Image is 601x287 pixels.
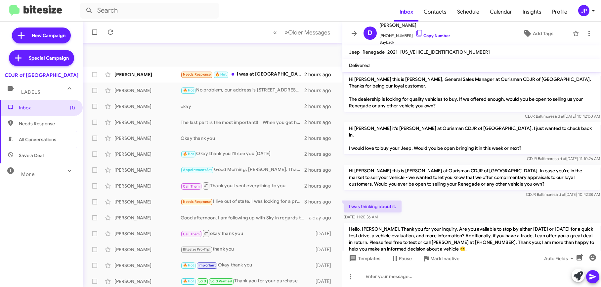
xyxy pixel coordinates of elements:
span: Renegade [363,49,385,55]
div: a day ago [309,214,337,221]
span: All Conversations [19,136,56,143]
span: Jeep [349,49,360,55]
div: Thank you I sent everything to you [181,182,304,190]
span: More [21,171,35,177]
div: Good afternoon, I am following up with Sky in regards to your application. [181,214,309,221]
span: Labels [21,89,40,95]
span: 🔥 Hot [183,88,194,92]
span: Important [198,263,216,267]
div: The last part is the most important!! When you get here, don't forget to ask for Dr. V. [181,119,304,126]
div: [PERSON_NAME] [114,103,181,110]
span: Call Them [183,232,200,236]
button: Auto Fields [539,253,581,264]
span: 🔥 Hot [183,263,194,267]
a: Contacts [418,2,452,22]
span: said at [554,156,566,161]
p: I was thinking about it. [344,201,402,212]
div: [PERSON_NAME] [114,119,181,126]
span: » [284,28,288,36]
span: New Campaign [32,32,65,39]
button: Pause [386,253,417,264]
span: said at [552,114,564,119]
span: Add Tags [533,28,553,39]
div: I live out of state. I was looking for a price quote as the local dealership was still a little h... [181,198,304,205]
button: Previous [269,26,281,39]
span: Sold [198,279,206,283]
p: Hi [PERSON_NAME] this is [PERSON_NAME], General Sales Manager at Ourisman CDJR of [GEOGRAPHIC_DAT... [344,73,600,112]
span: 2021 [387,49,398,55]
span: Save a Deal [19,152,44,159]
span: Buyback [379,39,450,46]
div: Good Morning, [PERSON_NAME]. Thank you for your inquiry. Are you available to stop by either [DAT... [181,166,304,174]
span: [DATE] 11:20:36 AM [344,214,378,219]
div: [PERSON_NAME] [114,230,181,237]
div: [PERSON_NAME] [114,278,181,285]
span: Delivered [349,62,370,68]
span: Needs Response [183,200,211,204]
div: 2 hours ago [304,135,336,142]
div: 2 hours ago [304,71,336,78]
span: Mark Inactive [430,253,459,264]
div: 2 hours ago [304,87,336,94]
a: Inbox [394,2,418,22]
div: [PERSON_NAME] [114,135,181,142]
nav: Page navigation example [270,26,334,39]
span: Needs Response [183,72,211,77]
span: [US_VEHICLE_IDENTIFICATION_NUMBER] [400,49,490,55]
div: Okay thank you I'll see you [DATE] [181,150,304,158]
div: 2 hours ago [304,103,336,110]
span: Pause [399,253,412,264]
div: Okay thank you [181,135,304,142]
span: Schedule [452,2,485,22]
span: [PHONE_NUMBER] [379,29,450,39]
span: (1) [70,104,75,111]
p: Hi [PERSON_NAME] it's [PERSON_NAME] at Ourisman CDJR of [GEOGRAPHIC_DATA]. I just wanted to check... [344,122,600,154]
span: 🔥 Hot [183,152,194,156]
span: Call Them [183,184,200,189]
button: Mark Inactive [417,253,465,264]
a: Calendar [485,2,517,22]
div: I was at [GEOGRAPHIC_DATA] location in [GEOGRAPHIC_DATA] I think that is the correct spelling I w... [181,71,304,78]
div: [PERSON_NAME] [114,183,181,189]
div: JP [578,5,589,16]
span: « [273,28,277,36]
div: No problem, our address is [STREET_ADDRESS][US_STATE]. Don't forget to ask for Dr.V. when you get... [181,86,304,94]
span: Sold Verified [210,279,232,283]
div: Okay thank you [181,261,313,269]
a: Special Campaign [9,50,74,66]
span: [PERSON_NAME] [379,21,450,29]
div: [PERSON_NAME] [114,262,181,269]
div: 2 hours ago [304,151,336,157]
span: CDJR Baltimore [DATE] 11:10:26 AM [527,156,600,161]
span: CDJR Baltimore [DATE] 10:42:38 AM [526,192,600,197]
div: 3 hours ago [304,199,336,205]
div: [PERSON_NAME] [114,199,181,205]
div: Thank you for your purchase [181,277,313,285]
div: [DATE] [313,278,337,285]
span: Auto Fields [544,253,576,264]
div: 2 hours ago [304,183,336,189]
div: [DATE] [313,246,337,253]
span: Older Messages [288,29,330,36]
span: Templates [348,253,380,264]
div: [PERSON_NAME] [114,87,181,94]
button: Next [280,26,334,39]
span: D [367,28,372,38]
span: 🔥 Hot [183,279,194,283]
a: New Campaign [12,28,71,43]
a: Insights [517,2,547,22]
div: okay [181,103,304,110]
a: Profile [547,2,573,22]
span: Special Campaign [29,55,69,61]
span: CDJR Baltimore [DATE] 10:42:00 AM [525,114,600,119]
button: Templates [342,253,386,264]
p: Hi [PERSON_NAME] this is [PERSON_NAME] at Ourisman CDJR of [GEOGRAPHIC_DATA]. In case you're in t... [344,165,600,190]
span: Appointment Set [183,168,212,172]
span: Inbox [19,104,75,111]
a: Copy Number [415,33,450,38]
